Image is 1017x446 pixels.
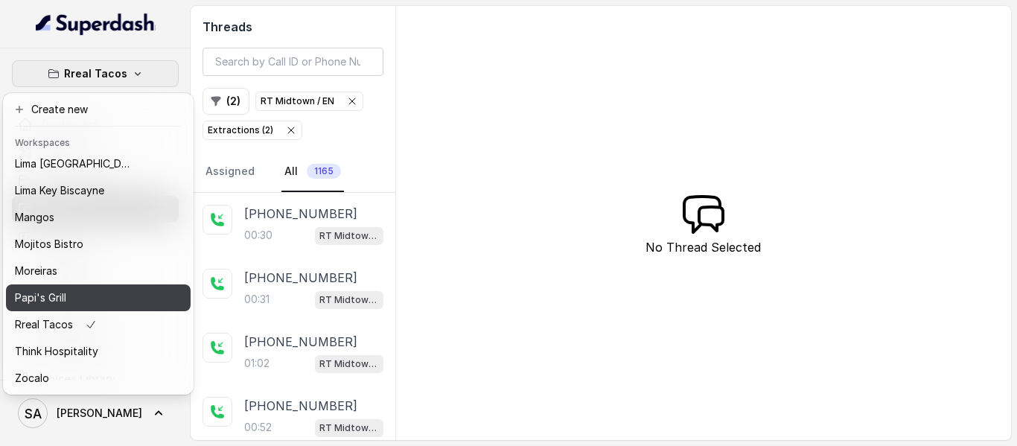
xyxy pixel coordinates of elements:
p: Rreal Tacos [15,316,73,334]
button: Rreal Tacos [12,60,179,87]
p: Papi's Grill [15,289,66,307]
p: Mangos [15,208,54,226]
div: Rreal Tacos [3,93,194,395]
button: Create new [6,96,191,123]
p: Rreal Tacos [64,65,127,83]
p: Mojitos Bistro [15,235,83,253]
p: Moreiras [15,262,57,280]
p: Think Hospitality [15,343,98,360]
p: Zocalo [15,369,49,387]
p: Lima Key Biscayne [15,182,104,200]
header: Workspaces [6,130,191,153]
p: Lima [GEOGRAPHIC_DATA] [15,155,134,173]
